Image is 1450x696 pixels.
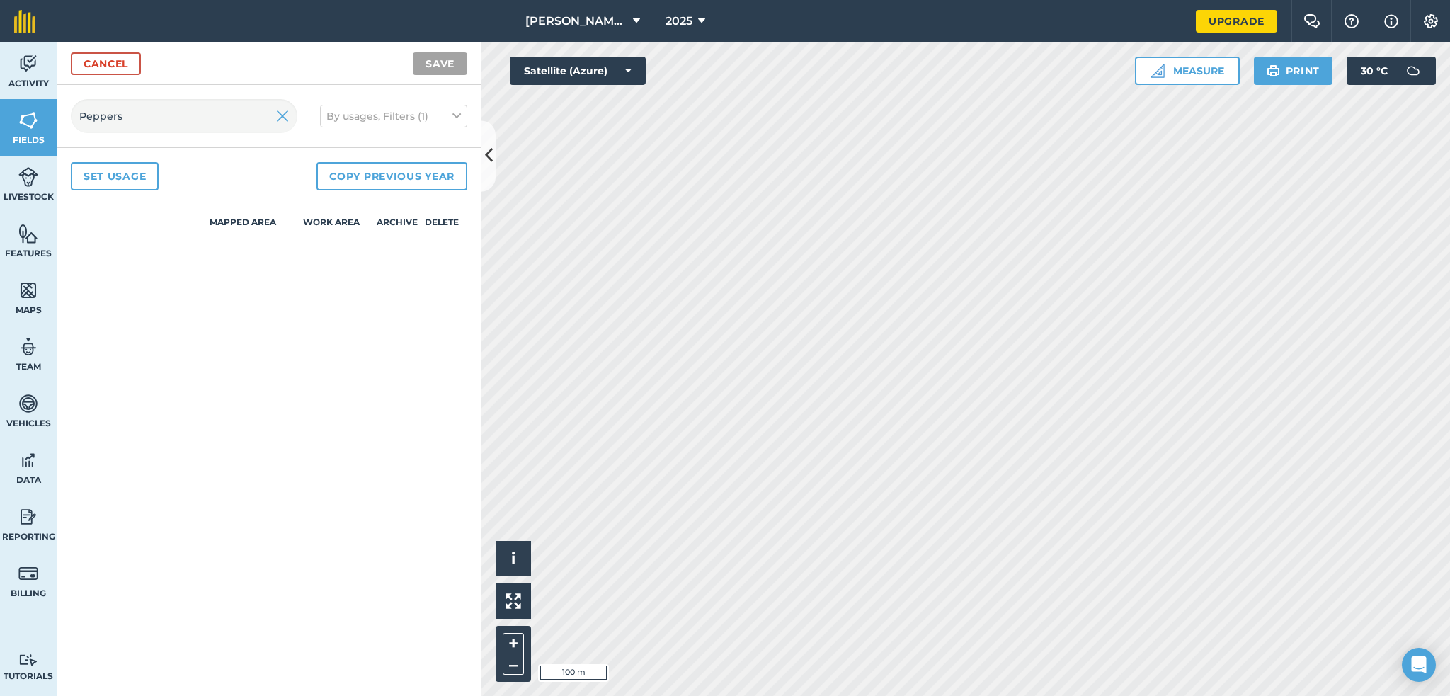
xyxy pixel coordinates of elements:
[420,205,464,234] th: Delete
[1361,57,1388,85] span: 30 ° C
[18,563,38,584] img: svg+xml;base64,PD94bWwgdmVyc2lvbj0iMS4wIiBlbmNvZGluZz0idXRmLTgiPz4KPCEtLSBHZW5lcmF0b3I6IEFkb2JlIE...
[506,593,521,609] img: Four arrows, one pointing top left, one top right, one bottom right and the last bottom left
[71,52,141,75] a: Cancel
[18,223,38,244] img: svg+xml;base64,PHN2ZyB4bWxucz0iaHR0cDovL3d3dy53My5vcmcvMjAwMC9zdmciIHdpZHRoPSI1NiIgaGVpZ2h0PSI2MC...
[503,633,524,654] button: +
[18,506,38,527] img: svg+xml;base64,PD94bWwgdmVyc2lvbj0iMS4wIiBlbmNvZGluZz0idXRmLTgiPz4KPCEtLSBHZW5lcmF0b3I6IEFkb2JlIE...
[14,10,35,33] img: fieldmargin Logo
[1303,14,1320,28] img: Two speech bubbles overlapping with the left bubble in the forefront
[1196,10,1277,33] a: Upgrade
[1384,13,1398,30] img: svg+xml;base64,PHN2ZyB4bWxucz0iaHR0cDovL3d3dy53My5vcmcvMjAwMC9zdmciIHdpZHRoPSIxNyIgaGVpZ2h0PSIxNy...
[525,13,627,30] span: [PERSON_NAME] Farms
[18,110,38,131] img: svg+xml;base64,PHN2ZyB4bWxucz0iaHR0cDovL3d3dy53My5vcmcvMjAwMC9zdmciIHdpZHRoPSI1NiIgaGVpZ2h0PSI2MC...
[375,205,420,234] th: Archive
[1422,14,1439,28] img: A cog icon
[1399,57,1427,85] img: svg+xml;base64,PD94bWwgdmVyc2lvbj0iMS4wIiBlbmNvZGluZz0idXRmLTgiPz4KPCEtLSBHZW5lcmF0b3I6IEFkb2JlIE...
[71,162,159,190] a: Set usage
[413,52,467,75] button: Save
[1135,57,1240,85] button: Measure
[18,53,38,74] img: svg+xml;base64,PD94bWwgdmVyc2lvbj0iMS4wIiBlbmNvZGluZz0idXRmLTgiPz4KPCEtLSBHZW5lcmF0b3I6IEFkb2JlIE...
[316,162,467,190] button: Copy previous year
[510,57,646,85] button: Satellite (Azure)
[18,166,38,188] img: svg+xml;base64,PD94bWwgdmVyc2lvbj0iMS4wIiBlbmNvZGluZz0idXRmLTgiPz4KPCEtLSBHZW5lcmF0b3I6IEFkb2JlIE...
[18,280,38,301] img: svg+xml;base64,PHN2ZyB4bWxucz0iaHR0cDovL3d3dy53My5vcmcvMjAwMC9zdmciIHdpZHRoPSI1NiIgaGVpZ2h0PSI2MC...
[320,105,467,127] button: By usages, Filters (1)
[511,549,515,567] span: i
[1267,62,1280,79] img: svg+xml;base64,PHN2ZyB4bWxucz0iaHR0cDovL3d3dy53My5vcmcvMjAwMC9zdmciIHdpZHRoPSIxOSIgaGVpZ2h0PSIyNC...
[1402,648,1436,682] div: Open Intercom Messenger
[1347,57,1436,85] button: 30 °C
[503,654,524,675] button: –
[198,205,287,234] th: Mapped area
[18,654,38,667] img: svg+xml;base64,PD94bWwgdmVyc2lvbj0iMS4wIiBlbmNvZGluZz0idXRmLTgiPz4KPCEtLSBHZW5lcmF0b3I6IEFkb2JlIE...
[18,450,38,471] img: svg+xml;base64,PD94bWwgdmVyc2lvbj0iMS4wIiBlbmNvZGluZz0idXRmLTgiPz4KPCEtLSBHZW5lcmF0b3I6IEFkb2JlIE...
[276,108,289,125] img: svg+xml;base64,PHN2ZyB4bWxucz0iaHR0cDovL3d3dy53My5vcmcvMjAwMC9zdmciIHdpZHRoPSIyMiIgaGVpZ2h0PSIzMC...
[1151,64,1165,78] img: Ruler icon
[666,13,692,30] span: 2025
[18,393,38,414] img: svg+xml;base64,PD94bWwgdmVyc2lvbj0iMS4wIiBlbmNvZGluZz0idXRmLTgiPz4KPCEtLSBHZW5lcmF0b3I6IEFkb2JlIE...
[287,205,375,234] th: Work area
[496,541,531,576] button: i
[1254,57,1333,85] button: Print
[18,336,38,358] img: svg+xml;base64,PD94bWwgdmVyc2lvbj0iMS4wIiBlbmNvZGluZz0idXRmLTgiPz4KPCEtLSBHZW5lcmF0b3I6IEFkb2JlIE...
[71,99,297,133] input: Search
[1343,14,1360,28] img: A question mark icon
